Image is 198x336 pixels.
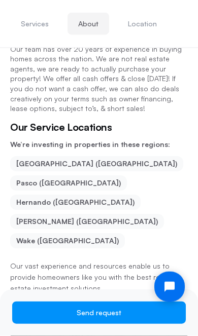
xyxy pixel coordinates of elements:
iframe: Tidio Chat [146,263,193,311]
button: Services [10,13,59,35]
p: We’re investing in properties in these regions: [10,141,188,148]
li: [PERSON_NAME] ([GEOGRAPHIC_DATA]) [10,214,164,229]
button: Location [117,13,168,35]
li: Wake ([GEOGRAPHIC_DATA]) [10,233,125,248]
p: Our vast experience and resources enable us to provide homeowners like you with the best real est... [10,260,188,294]
li: Hernando ([GEOGRAPHIC_DATA]) [10,195,141,210]
button: Send request [12,302,186,324]
li: Pasco ([GEOGRAPHIC_DATA]) [10,175,127,191]
li: [GEOGRAPHIC_DATA] ([GEOGRAPHIC_DATA]) [10,156,183,171]
button: About [68,13,109,35]
h2: Our Service Locations [10,122,188,133]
